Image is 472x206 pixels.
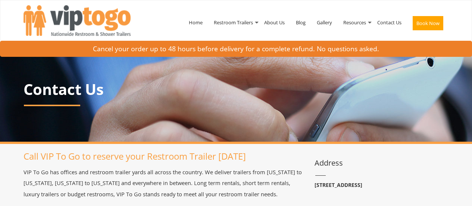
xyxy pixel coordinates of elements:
[24,151,303,161] h1: Call VIP To Go to reserve your Restroom Trailer [DATE]
[315,159,449,167] h3: Address
[315,181,362,188] b: [STREET_ADDRESS]
[259,3,290,42] a: About Us
[407,3,449,46] a: Book Now
[413,16,443,30] button: Book Now
[24,81,449,98] p: Contact Us
[338,3,372,42] a: Resources
[208,3,259,42] a: Restroom Trailers
[290,3,311,42] a: Blog
[24,5,131,36] img: VIPTOGO
[311,3,338,42] a: Gallery
[372,3,407,42] a: Contact Us
[24,167,303,200] p: VIP To Go has offices and restroom trailer yards all across the country. We deliver trailers from...
[183,3,208,42] a: Home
